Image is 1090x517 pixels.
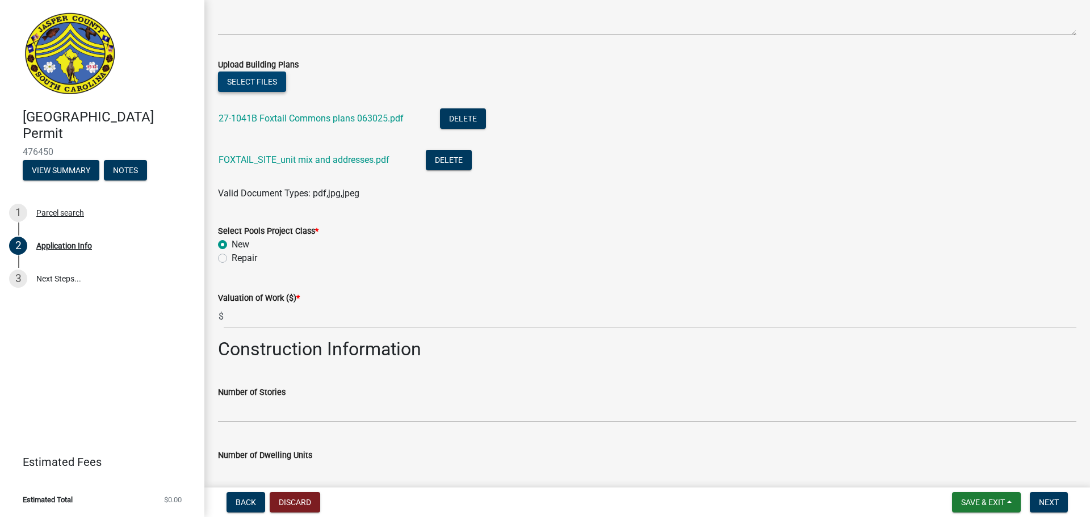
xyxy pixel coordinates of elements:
[104,166,147,175] wm-modal-confirm: Notes
[426,150,472,170] button: Delete
[227,492,265,512] button: Back
[440,114,486,125] wm-modal-confirm: Delete Document
[9,237,27,255] div: 2
[164,496,182,503] span: $0.00
[23,166,99,175] wm-modal-confirm: Summary
[9,204,27,222] div: 1
[952,492,1021,512] button: Save & Exit
[232,251,257,265] label: Repair
[961,498,1005,507] span: Save & Exit
[1030,492,1068,512] button: Next
[219,113,404,124] a: 27-1041B Foxtail Commons plans 063025.pdf
[23,12,118,97] img: Jasper County, South Carolina
[218,72,286,92] button: Select files
[218,452,312,460] label: Number of Dwelling Units
[218,295,300,302] label: Valuation of Work ($)
[270,492,320,512] button: Discard
[218,228,318,236] label: Select Pools Project Class
[236,498,256,507] span: Back
[219,154,389,165] a: FOXTAIL_SITE_unit mix and addresses.pdf
[36,242,92,250] div: Application Info
[218,389,286,397] label: Number of Stories
[440,108,486,129] button: Delete
[218,188,359,199] span: Valid Document Types: pdf,jpg,jpeg
[23,160,99,180] button: View Summary
[426,155,472,166] wm-modal-confirm: Delete Document
[23,146,182,157] span: 476450
[9,270,27,288] div: 3
[104,160,147,180] button: Notes
[23,109,195,142] h4: [GEOGRAPHIC_DATA] Permit
[218,305,224,328] span: $
[218,61,299,69] label: Upload Building Plans
[232,238,249,251] label: New
[1039,498,1059,507] span: Next
[218,338,1076,360] h2: Construction Information
[9,451,186,473] a: Estimated Fees
[23,496,73,503] span: Estimated Total
[36,209,84,217] div: Parcel search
